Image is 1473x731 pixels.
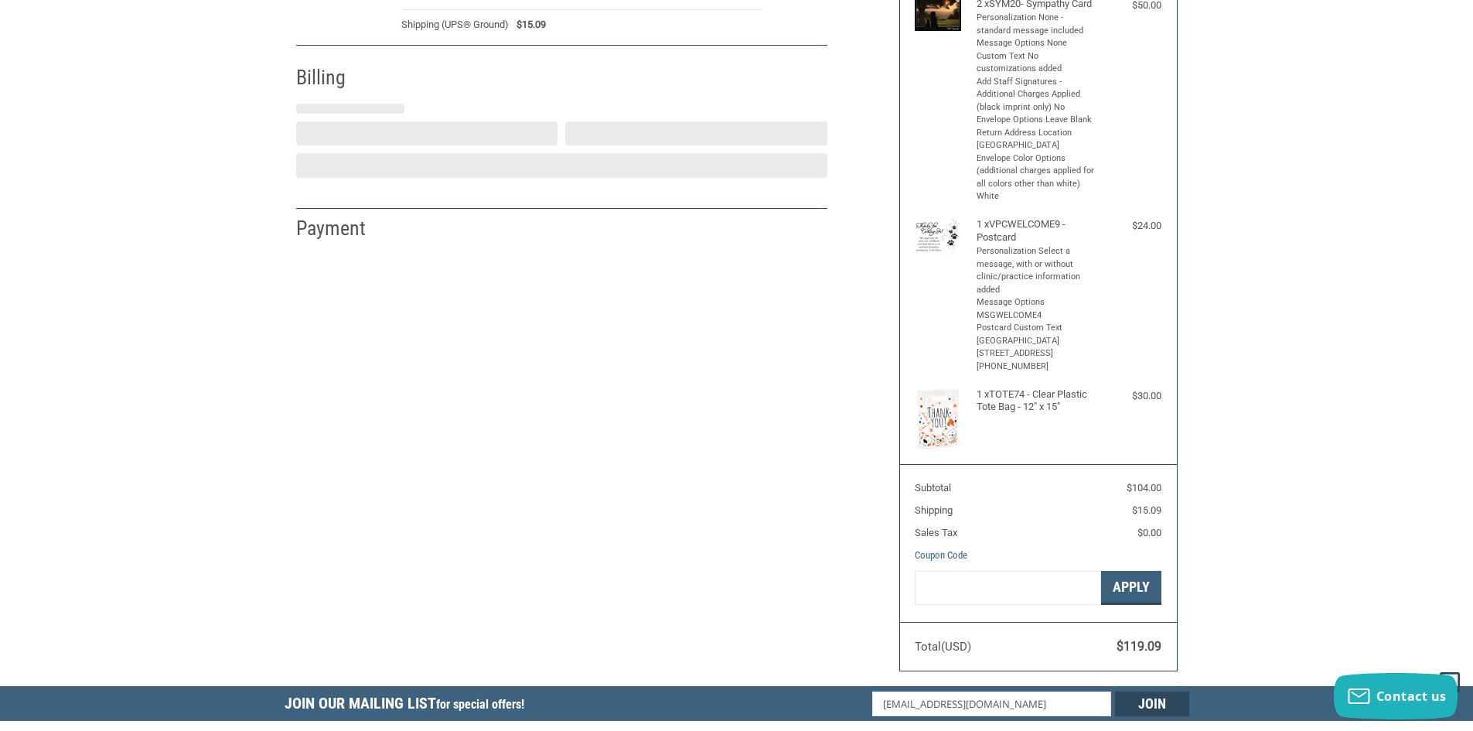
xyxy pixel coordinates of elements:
li: Message Options MSGWELCOME4 [977,296,1096,322]
h4: 1 x TOTE74 - Clear Plastic Tote Bag - 12" x 15" [977,388,1096,414]
h2: Payment [296,216,387,241]
div: $30.00 [1100,388,1161,404]
li: Message Options None [977,37,1096,50]
li: Custom Text No customizations added [977,50,1096,76]
span: $0.00 [1137,527,1161,538]
li: Return Address Location [GEOGRAPHIC_DATA] [977,127,1096,152]
h2: Billing [296,65,387,91]
input: Email [872,692,1111,716]
li: Personalization Select a message, with or without clinic/practice information added [977,245,1096,296]
li: Postcard Custom Text [GEOGRAPHIC_DATA] [STREET_ADDRESS] [PHONE_NUMBER] [977,322,1096,373]
span: Contact us [1376,688,1447,705]
li: Envelope Color Options (additional charges applied for all colors other than white) White [977,152,1096,203]
li: Personalization None - standard message included [977,12,1096,37]
a: Coupon Code [915,549,967,561]
h4: 1 x VPCWELCOME9 - Postcard [977,218,1096,244]
span: $15.09 [509,17,546,32]
span: Shipping [915,504,953,516]
button: Contact us [1334,673,1458,719]
li: Add Staff Signatures - Additional Charges Applied (black imprint only) No [977,76,1096,114]
span: $15.09 [1132,504,1161,516]
input: Gift Certificate or Coupon Code [915,571,1101,606]
div: $24.00 [1100,218,1161,234]
button: Apply [1101,571,1161,606]
span: Shipping (UPS® Ground) [401,17,509,32]
span: $104.00 [1127,482,1161,494]
span: $119.09 [1117,639,1161,654]
span: Sales Tax [915,527,957,538]
input: Join [1115,692,1189,716]
span: Subtotal [915,482,951,494]
span: Total (USD) [915,640,971,654]
h5: Join Our Mailing List [285,686,532,726]
span: for special offers! [436,697,524,712]
li: Envelope Options Leave Blank [977,114,1096,127]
